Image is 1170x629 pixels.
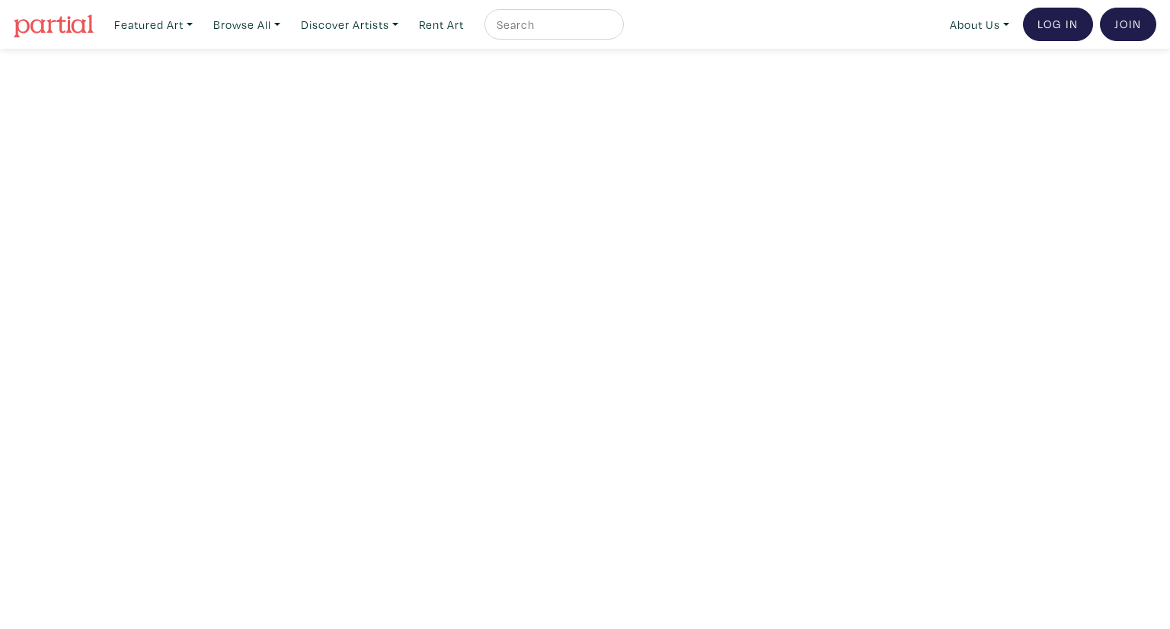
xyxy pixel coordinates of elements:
a: Rent Art [412,9,471,40]
a: About Us [943,9,1016,40]
a: Discover Artists [294,9,405,40]
a: Browse All [206,9,287,40]
a: Join [1100,8,1156,41]
a: Log In [1023,8,1093,41]
input: Search [495,15,609,34]
a: Featured Art [107,9,200,40]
